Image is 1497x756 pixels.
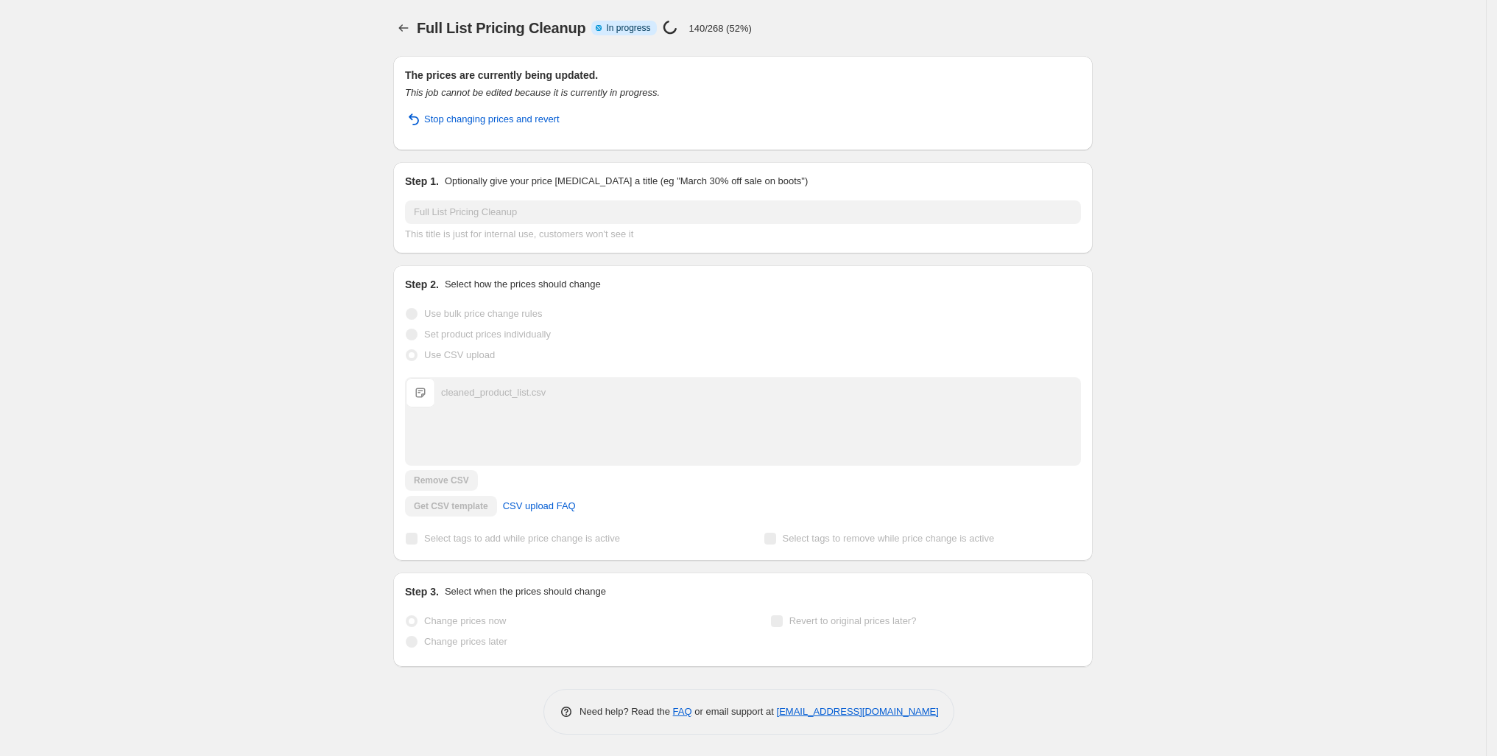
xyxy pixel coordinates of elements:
span: Set product prices individually [424,329,551,340]
span: Use bulk price change rules [424,308,542,319]
h2: Step 1. [405,174,439,189]
span: Change prices now [424,615,506,626]
p: Select when the prices should change [445,584,606,599]
p: Optionally give your price [MEDICAL_DATA] a title (eg "March 30% off sale on boots") [445,174,808,189]
h2: Step 3. [405,584,439,599]
div: cleaned_product_list.csv [441,385,546,400]
span: Use CSV upload [424,349,495,360]
button: Price change jobs [393,18,414,38]
span: Need help? Read the [580,706,673,717]
span: Revert to original prices later? [789,615,917,626]
span: Select tags to add while price change is active [424,533,620,544]
span: Full List Pricing Cleanup [417,20,585,36]
a: [EMAIL_ADDRESS][DOMAIN_NAME] [777,706,939,717]
span: This title is just for internal use, customers won't see it [405,228,633,239]
a: CSV upload FAQ [494,494,585,518]
span: Select tags to remove while price change is active [783,533,995,544]
span: Change prices later [424,636,507,647]
input: 30% off holiday sale [405,200,1081,224]
span: CSV upload FAQ [503,499,576,514]
p: Select how the prices should change [445,277,601,292]
i: This job cannot be edited because it is currently in progress. [405,87,660,98]
p: 140/268 (52%) [689,23,752,34]
h2: The prices are currently being updated. [405,68,1081,83]
button: Stop changing prices and revert [396,108,568,131]
span: In progress [606,22,650,34]
span: or email support at [692,706,777,717]
h2: Step 2. [405,277,439,292]
span: Stop changing prices and revert [424,112,560,127]
a: FAQ [673,706,692,717]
